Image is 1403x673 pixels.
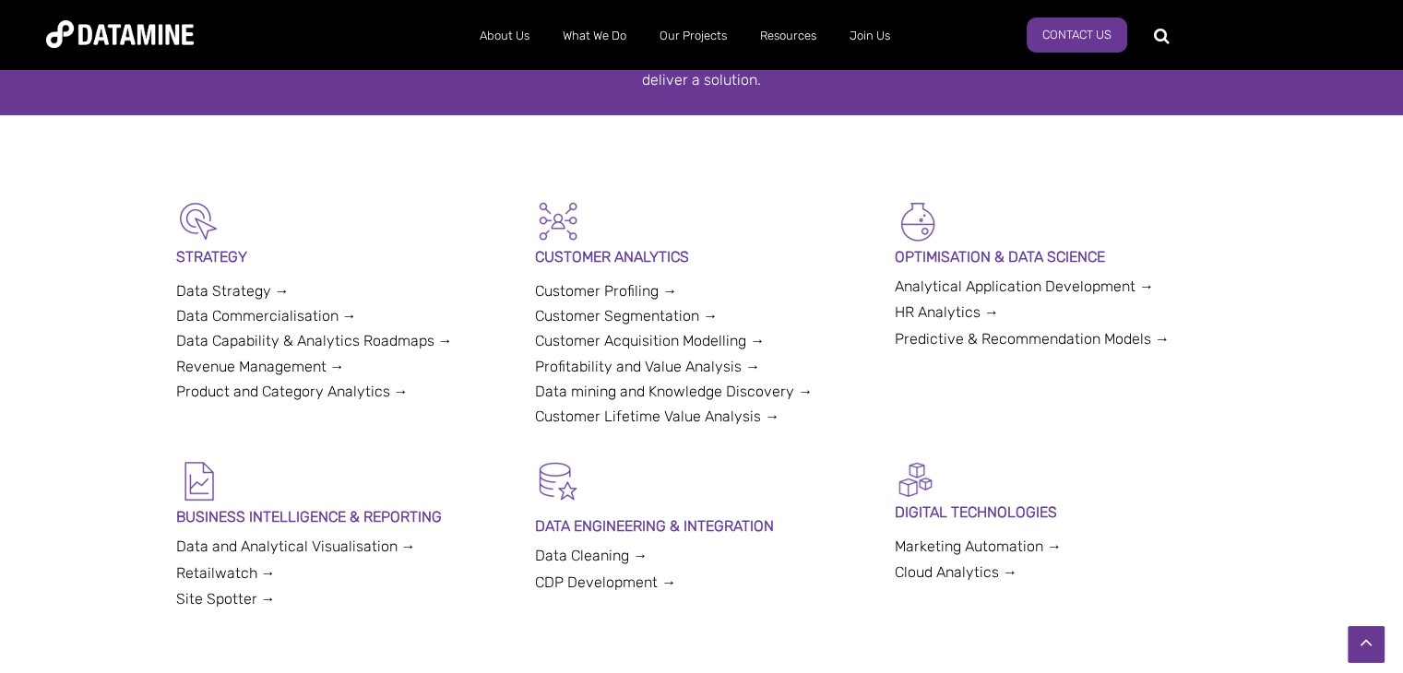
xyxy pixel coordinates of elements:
[176,198,222,244] img: Strategy-1
[643,12,743,60] a: Our Projects
[895,500,1228,525] p: DIGITAL TECHNOLOGIES
[535,407,779,425] a: Customer Lifetime Value Analysis →
[176,332,453,349] a: Data Capability & Analytics Roadmaps →
[743,12,833,60] a: Resources
[833,12,907,60] a: Join Us
[176,590,276,608] a: Site Spotter →
[463,12,546,60] a: About Us
[176,383,409,400] a: Product and Category Analytics →
[176,458,222,504] img: BI & Reporting
[176,307,357,325] a: Data Commercialisation →
[895,563,1017,581] a: Cloud Analytics →
[1027,18,1127,53] a: Contact Us
[535,244,868,269] p: CUSTOMER ANALYTICS
[176,537,416,555] a: Data and Analytical Visualisation →
[895,537,1062,555] a: Marketing Automation →
[535,358,760,375] a: Profitability and Value Analysis →
[895,198,941,244] img: Optimisation & Data Science
[535,383,813,400] a: Data mining and Knowledge Discovery →
[535,547,648,564] a: Data Cleaning →
[895,277,1154,295] a: Analytical Application Development →
[895,330,1170,348] a: Predictive & Recommendation Models →
[535,573,676,591] a: CDP Development →
[895,303,999,321] a: HR Analytics →
[535,282,677,300] a: Customer Profiling →
[535,514,868,538] p: DATA ENGINEERING & INTEGRATION
[535,198,581,244] img: Customer Analytics
[895,458,936,500] img: Digital Activation
[535,458,581,504] img: Data Hygiene
[176,564,276,582] a: Retailwatch →
[895,244,1228,269] p: OPTIMISATION & DATA SCIENCE
[176,282,290,300] a: Data Strategy →
[535,307,718,325] a: Customer Segmentation →
[46,20,194,48] img: Datamine
[546,12,643,60] a: What We Do
[176,358,345,375] a: Revenue Management →
[535,332,765,349] a: Customer Acquisition Modelling →
[176,504,509,529] p: BUSINESS INTELLIGENCE & REPORTING
[176,244,509,269] p: STRATEGY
